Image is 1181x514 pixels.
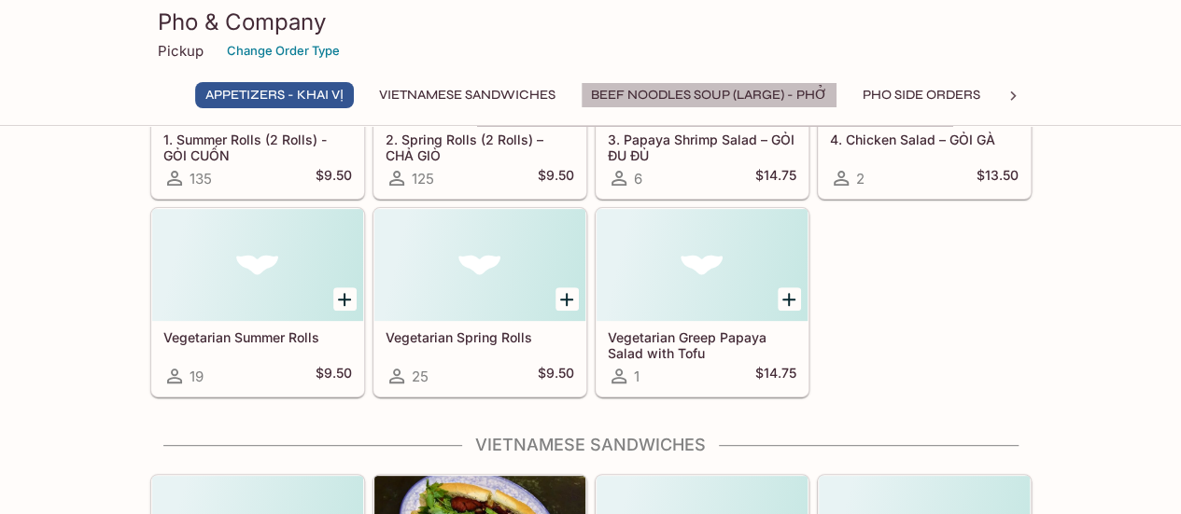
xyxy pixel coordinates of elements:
h5: 1. Summer Rolls (2 Rolls) - GỎI CUỐN [163,132,352,162]
h5: 3. Papaya Shrimp Salad – GỎI ĐU ĐỦ [608,132,796,162]
h5: $9.50 [538,365,574,387]
span: 6 [634,170,642,188]
h5: 4. Chicken Salad – GỎI GÀ [830,132,1019,147]
span: 25 [412,368,429,385]
button: Add Vegetarian Summer Rolls [333,287,357,311]
button: Change Order Type [218,36,348,65]
h5: $9.50 [538,167,574,189]
div: Vegetarian Summer Rolls [152,209,363,321]
h5: Vegetarian Greep Papaya Salad with Tofu [608,329,796,360]
span: 125 [412,170,434,188]
button: Add Vegetarian Spring Rolls [555,287,579,311]
div: Vegetarian Greep Papaya Salad with Tofu [597,209,808,321]
h5: 2. Spring Rolls (2 Rolls) – CHẢ GIÒ [386,132,574,162]
h5: $9.50 [316,167,352,189]
div: Vegetarian Spring Rolls [374,209,585,321]
h5: $13.50 [977,167,1019,189]
a: Vegetarian Summer Rolls19$9.50 [151,208,364,396]
p: Pickup [158,42,204,60]
h5: Vegetarian Spring Rolls [386,329,574,345]
h3: Pho & Company [158,7,1024,36]
button: BEEF NOODLES SOUP (LARGE) - PHỞ [581,82,837,108]
button: Add Vegetarian Greep Papaya Salad with Tofu [778,287,801,311]
a: Vegetarian Greep Papaya Salad with Tofu1$14.75 [596,208,808,396]
span: 2 [856,170,865,188]
h4: VIETNAMESE SANDWICHES [150,435,1032,455]
span: 135 [190,170,212,188]
h5: $14.75 [755,167,796,189]
h5: Vegetarian Summer Rolls [163,329,352,345]
span: 19 [190,368,204,385]
button: Appetizers - KHAI VỊ [195,82,354,108]
button: VIETNAMESE SANDWICHES [369,82,566,108]
h5: $9.50 [316,365,352,387]
a: Vegetarian Spring Rolls25$9.50 [373,208,586,396]
button: PHO SIDE ORDERS [852,82,991,108]
span: 1 [634,368,640,385]
h5: $14.75 [755,365,796,387]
